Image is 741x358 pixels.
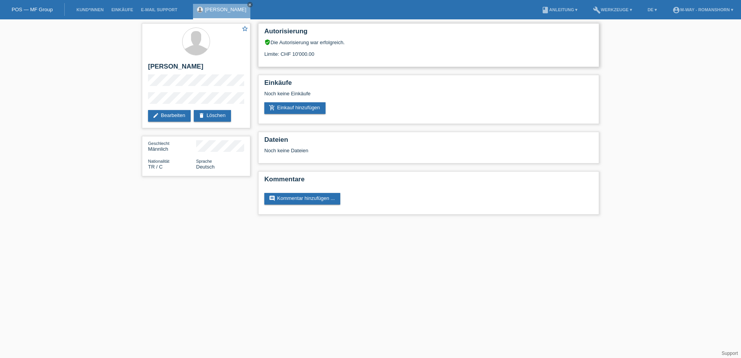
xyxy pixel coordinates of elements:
h2: [PERSON_NAME] [148,63,244,74]
div: Männlich [148,140,196,152]
a: [PERSON_NAME] [205,7,246,12]
i: star_border [241,25,248,32]
a: editBearbeiten [148,110,191,122]
a: close [247,2,253,7]
i: close [248,3,252,7]
a: Support [722,351,738,356]
a: account_circlem-way - Romanshorn ▾ [669,7,737,12]
a: E-Mail Support [137,7,181,12]
a: bookAnleitung ▾ [538,7,581,12]
div: Limite: CHF 10'000.00 [264,45,593,57]
i: account_circle [672,6,680,14]
i: verified_user [264,39,271,45]
div: Noch keine Einkäufe [264,91,593,102]
i: comment [269,195,275,201]
h2: Einkäufe [264,79,593,91]
span: Nationalität [148,159,169,164]
i: book [541,6,549,14]
div: Noch keine Dateien [264,148,501,153]
a: Kund*innen [72,7,107,12]
span: Geschlecht [148,141,169,146]
a: buildWerkzeuge ▾ [589,7,636,12]
i: add_shopping_cart [269,105,275,111]
span: Deutsch [196,164,215,170]
i: delete [198,112,205,119]
a: deleteLöschen [194,110,231,122]
a: star_border [241,25,248,33]
h2: Dateien [264,136,593,148]
span: Sprache [196,159,212,164]
a: commentKommentar hinzufügen ... [264,193,340,205]
h2: Kommentare [264,176,593,187]
span: Türkei / C / 22.11.1983 [148,164,163,170]
a: add_shopping_cartEinkauf hinzufügen [264,102,326,114]
a: Einkäufe [107,7,137,12]
i: edit [153,112,159,119]
div: Die Autorisierung war erfolgreich. [264,39,593,45]
i: build [593,6,601,14]
a: DE ▾ [644,7,661,12]
h2: Autorisierung [264,28,593,39]
a: POS — MF Group [12,7,53,12]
